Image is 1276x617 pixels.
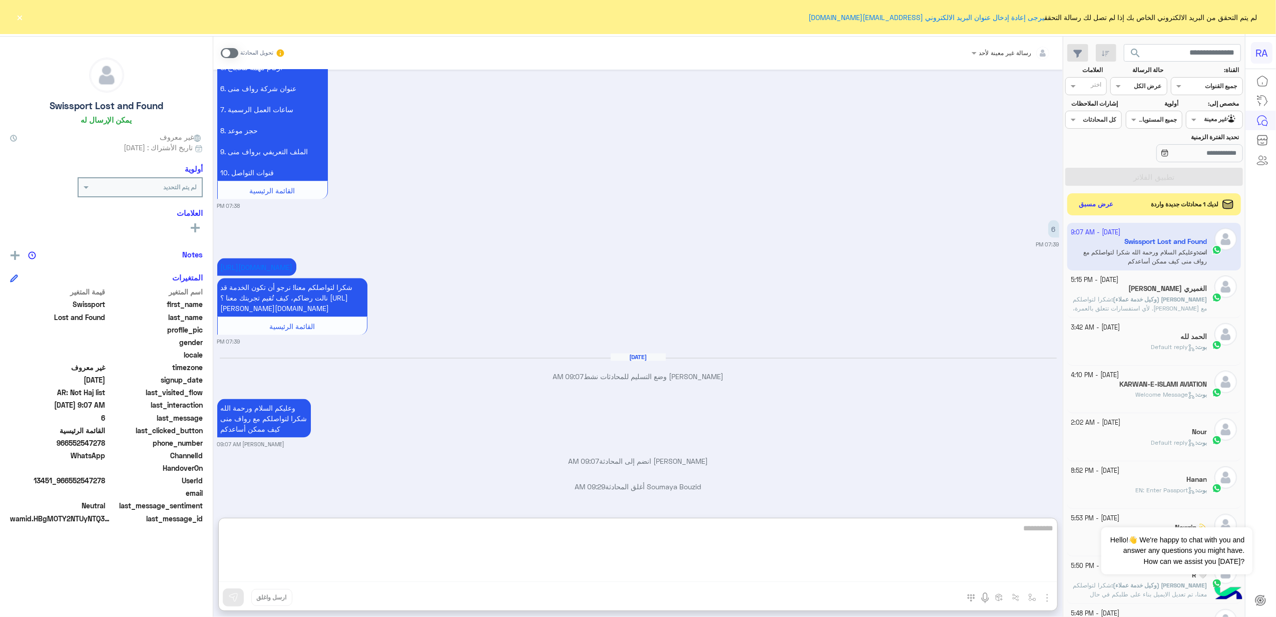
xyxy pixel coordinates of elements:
[185,164,203,173] h6: أولوية
[1071,371,1119,380] small: [DATE] - 4:10 PM
[1195,391,1207,398] b: :
[1128,284,1207,293] h5: بشير مبروك الغميري
[809,13,1045,22] a: يرجى إعادة إدخال عنوان البريد الالكتروني [EMAIL_ADDRESS][DOMAIN_NAME]
[809,12,1257,23] span: لم يتم التحقق من البريد الالكتروني الخاص بك إذا لم تصل لك رسالة التحقق
[1113,581,1207,589] span: [PERSON_NAME] (وكيل خدمة عملاء)
[50,100,163,112] h5: Swissport Lost and Found
[10,362,106,373] span: غير معروف
[1091,80,1103,92] div: اختر
[108,463,203,473] span: HandoverOn
[217,482,1059,492] p: Soumaya Bouzid أغلق المحادثة
[240,49,273,57] small: تحويل المحادثة
[1172,66,1239,75] label: القناة:
[10,312,106,323] span: Lost and Found
[1197,439,1207,446] span: بوت
[221,263,293,271] a: [URL][DOMAIN_NAME]
[1214,466,1237,489] img: defaultAdmin.png
[108,438,203,448] span: phone_number
[1073,295,1207,330] span: شكرا لتواصلكم مع رواف منى. لأي استفسارات تتعلق بالعمرة، يمكنكم التواصل معنا عبر البريد الإلكتروني...
[251,589,292,606] button: ارسل واغلق
[108,312,203,323] span: last_name
[217,371,1059,382] p: [PERSON_NAME] وضع التسليم للمحادثات نشط
[1112,66,1163,75] label: حالة الرسالة
[10,463,106,473] span: null
[1195,439,1207,446] b: :
[15,12,25,22] button: ×
[217,258,296,276] p: 6/10/2025, 7:39 PM
[1251,42,1272,64] div: RA
[108,299,203,310] span: first_name
[10,488,106,498] span: null
[10,438,106,448] span: 966552547278
[182,250,203,259] h6: Notes
[250,186,295,195] span: القائمة الرئيسية
[1135,486,1195,494] span: EN: Enter Passport
[1212,388,1222,398] img: WhatsApp
[217,278,367,317] p: 6/10/2025, 7:39 PM
[1214,275,1237,298] img: defaultAdmin.png
[108,337,203,348] span: gender
[1111,295,1207,303] b: :
[108,450,203,461] span: ChannelId
[1195,343,1207,351] b: :
[1036,240,1059,248] small: 07:39 PM
[1212,340,1222,350] img: WhatsApp
[10,475,106,486] span: 13451_966552547278
[269,322,315,331] span: القائمة الرئيسية
[10,500,106,511] span: 0
[10,350,106,360] span: null
[1197,343,1207,351] span: بوت
[217,202,240,210] small: 07:38 PM
[1127,133,1239,142] label: تحديد الفترة الزمنية
[1186,475,1207,484] h5: Hanan
[108,425,203,436] span: last_clicked_button
[163,183,197,191] b: لم يتم التحديد
[1197,486,1207,494] span: بوت
[1048,220,1059,238] p: 6/10/2025, 7:39 PM
[108,500,203,511] span: last_message_sentiment
[217,338,240,346] small: 07:39 PM
[1151,343,1195,351] span: Default reply
[108,413,203,423] span: last_message
[1214,323,1237,346] img: defaultAdmin.png
[1066,66,1103,75] label: العلامات
[10,400,106,410] span: 2025-10-07T06:07:59.429Z
[1071,418,1121,428] small: [DATE] - 2:02 AM
[1212,435,1222,445] img: WhatsApp
[160,132,203,142] span: غير معروف
[10,513,110,524] span: wamid.HBgMOTY2NTUyNTQ3Mjc4FQIAEhgWM0VCMDZGQ0EzMjhDMEU2NDBCOTREQQA=
[1197,391,1207,398] span: بوت
[1071,561,1120,571] small: [DATE] - 5:50 PM
[10,387,106,398] span: AR: Not Haj list
[1212,578,1222,588] img: WhatsApp
[108,375,203,385] span: signup_date
[1211,577,1246,612] img: hulul-logo.png
[1195,486,1207,494] b: :
[1071,514,1120,523] small: [DATE] - 5:53 PM
[1127,99,1178,108] label: أولوية
[108,286,203,297] span: اسم المتغير
[1192,571,1207,579] h5: R 🤍
[1113,295,1207,303] span: [PERSON_NAME] (وكيل خدمة عملاء)
[108,488,203,498] span: email
[1101,527,1252,574] span: Hello!👋 We're happy to chat with you and answer any questions you might have. How can we assist y...
[112,513,203,524] span: last_message_id
[10,286,106,297] span: قيمة المتغير
[1130,47,1142,59] span: search
[1214,418,1237,441] img: defaultAdmin.png
[1119,380,1207,389] h5: KARWAN-E-ISLAMI AVIATION
[10,413,106,423] span: 6
[108,387,203,398] span: last_visited_flow
[81,115,132,124] h6: يمكن الإرسال له
[217,456,1059,467] p: [PERSON_NAME] انضم إلى المحادثة
[1073,581,1207,616] span: شكرا لتواصلكم معنا، تم تعديل الايميل بناء على طلبكم في حال واجهتكم أي مشاكل أخرى نرجو التواصل معن...
[979,49,1032,57] span: رسالة غير معينة لأحد
[108,400,203,410] span: last_interaction
[124,142,193,153] span: تاريخ الأشتراك : [DATE]
[1187,99,1239,108] label: مخصص إلى:
[1180,333,1207,341] h5: الحمد لله
[108,350,203,360] span: locale
[575,483,605,491] span: 09:29 AM
[1192,428,1207,436] h5: Nour
[1151,200,1219,209] span: لديك 1 محادثات جديدة واردة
